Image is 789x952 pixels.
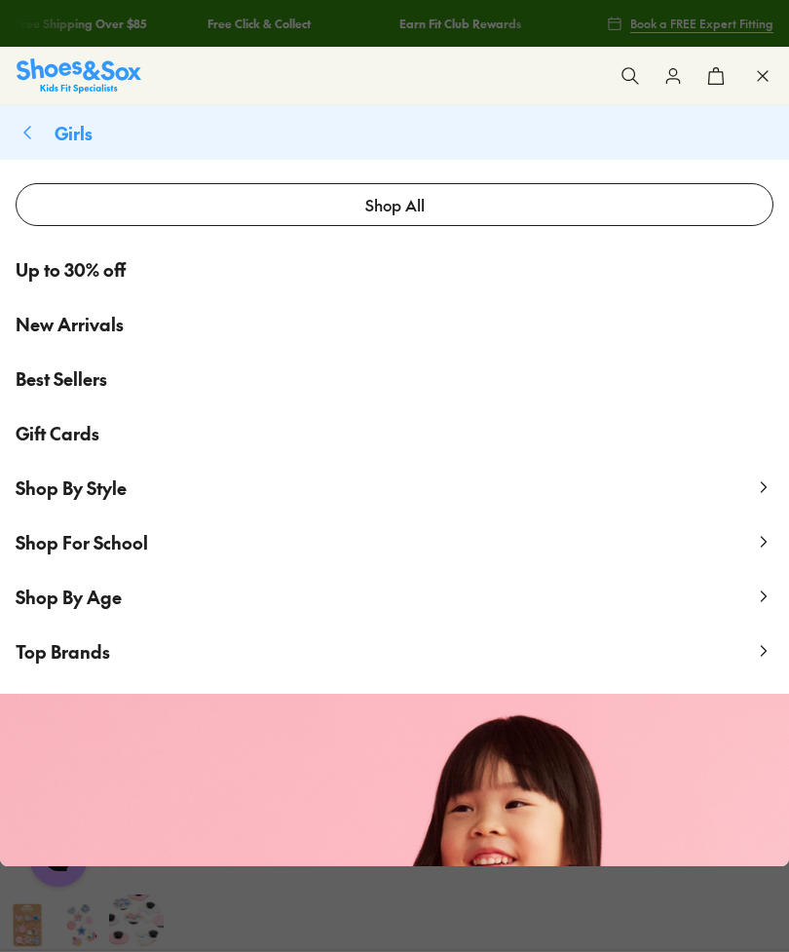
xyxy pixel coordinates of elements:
a: Shop All [16,183,773,226]
img: 6-520664_1 [55,895,109,949]
span: Gift Cards [16,420,99,446]
span: Shop By Style [16,476,127,500]
span: Up to 30% off [16,256,126,283]
span: Girls [55,121,93,145]
button: Gorgias live chat [10,7,68,65]
span: Shop For School [16,530,148,554]
span: Top Brands [16,639,110,664]
img: SNS_Logo_Responsive.svg [17,58,141,93]
span: New Arrivals [16,311,124,337]
a: Shoes & Sox [17,58,141,93]
img: 7-520665_1 [109,895,164,949]
a: Book a FREE Expert Fitting [607,6,773,41]
span: Best Sellers [16,365,107,392]
span: Shop By Age [16,585,122,609]
span: Book a FREE Expert Fitting [630,15,773,32]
